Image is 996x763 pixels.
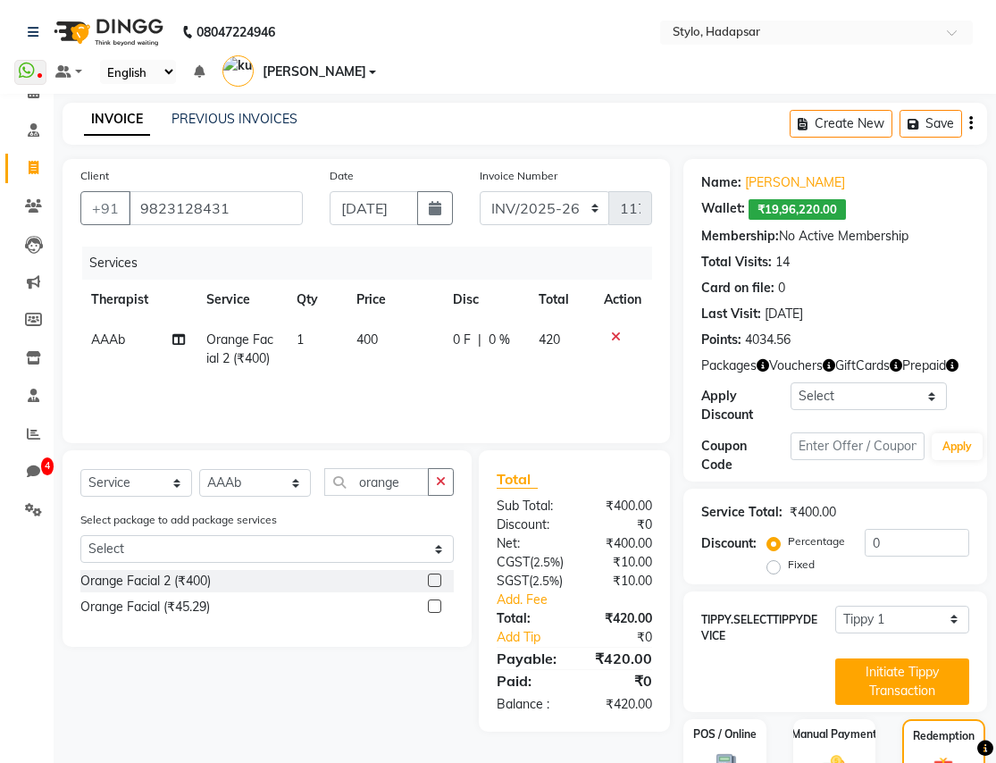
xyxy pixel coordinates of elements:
div: ₹400.00 [574,534,665,553]
span: Orange Facial 2 (₹400) [206,331,273,366]
span: 2.5% [532,574,559,588]
th: Disc [442,280,527,320]
a: 4 [5,457,48,487]
div: Sub Total: [483,497,574,516]
span: 400 [356,331,378,348]
div: ₹400.00 [574,497,665,516]
div: ( ) [483,572,576,591]
button: +91 [80,191,130,225]
div: Coupon Code [701,437,791,474]
span: Vouchers [769,356,823,375]
label: Client [80,168,109,184]
div: Discount: [701,534,757,553]
label: Fixed [788,557,815,573]
th: Action [593,280,652,320]
img: kunal patil [222,55,254,87]
b: 08047224946 [197,7,275,57]
span: GiftCards [835,356,890,375]
div: [DATE] [765,305,803,323]
div: ₹420.00 [574,609,665,628]
div: Apply Discount [701,387,791,424]
div: Name: [701,173,741,192]
div: Paid: [483,670,574,692]
th: Total [528,280,593,320]
div: 0 [778,279,785,298]
label: Select package to add package services [80,512,277,528]
span: | [478,331,481,349]
a: INVOICE [84,104,150,136]
div: 4034.56 [745,331,791,349]
div: Payable: [483,648,574,669]
span: 0 F [453,331,471,349]
div: Total Visits: [701,253,772,272]
span: ₹19,96,220.00 [749,199,846,220]
a: PREVIOUS INVOICES [172,111,297,127]
div: ₹0 [574,516,665,534]
span: Total [497,470,538,489]
div: ₹0 [574,670,665,692]
label: Invoice Number [480,168,557,184]
div: ₹420.00 [574,648,665,669]
img: logo [46,7,168,57]
div: ( ) [483,553,577,572]
div: ₹400.00 [790,503,836,522]
div: ₹10.00 [576,572,665,591]
button: Initiate Tippy Transaction [835,658,969,705]
span: 420 [539,331,560,348]
div: 14 [775,253,790,272]
div: Service Total: [701,503,783,522]
div: Card on file: [701,279,774,298]
input: Enter Offer / Coupon Code [791,432,925,460]
label: TIPPY.SELECTTIPPYDEVICE [701,612,835,644]
span: 0 % [489,331,510,349]
div: No Active Membership [701,227,969,246]
th: Service [196,280,286,320]
span: 2.5% [533,555,560,569]
th: Price [346,280,443,320]
input: Search by Name/Mobile/Email/Code [129,191,303,225]
label: Manual Payment [791,726,877,742]
span: AAAb [91,331,125,348]
input: Search or Scan [324,468,429,496]
div: Points: [701,331,741,349]
a: Add Tip [483,628,590,647]
div: Total: [483,609,574,628]
span: 1 [297,331,304,348]
div: ₹10.00 [577,553,665,572]
div: Orange Facial 2 (₹400) [80,572,211,591]
div: Last Visit: [701,305,761,323]
label: Percentage [788,533,845,549]
th: Therapist [80,280,196,320]
span: [PERSON_NAME] [263,63,366,81]
span: 4 [41,457,54,475]
div: Balance : [483,695,574,714]
div: Net: [483,534,574,553]
div: Services [82,247,665,280]
span: Prepaid [902,356,946,375]
div: Wallet: [701,199,745,220]
a: [PERSON_NAME] [745,173,845,192]
div: Discount: [483,516,574,534]
button: Apply [932,433,983,460]
a: Add. Fee [483,591,665,609]
label: POS / Online [693,726,757,742]
span: SGST [497,573,529,589]
label: Redemption [913,728,975,744]
div: Orange Facial (₹45.29) [80,598,210,616]
button: Save [900,110,962,138]
label: Date [330,168,354,184]
span: CGST [497,554,530,570]
div: ₹0 [590,628,665,647]
th: Qty [286,280,346,320]
button: Create New [790,110,892,138]
div: Membership: [701,227,779,246]
span: Packages [701,356,757,375]
div: ₹420.00 [574,695,665,714]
